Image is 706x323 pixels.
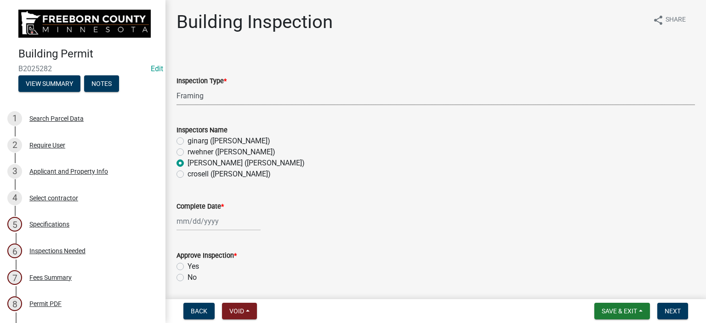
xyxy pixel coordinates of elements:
[7,111,22,126] div: 1
[188,136,270,147] label: ginarg ([PERSON_NAME])
[191,307,207,315] span: Back
[7,270,22,285] div: 7
[18,64,147,73] span: B2025282
[176,11,333,33] h1: Building Inspection
[18,10,151,38] img: Freeborn County, Minnesota
[666,15,686,26] span: Share
[229,307,244,315] span: Void
[188,147,275,158] label: rwehner ([PERSON_NAME])
[7,217,22,232] div: 5
[29,248,85,254] div: Inspections Needed
[222,303,257,319] button: Void
[188,261,199,272] label: Yes
[188,158,305,169] label: [PERSON_NAME] ([PERSON_NAME])
[7,138,22,153] div: 2
[176,204,224,210] label: Complete Date
[84,75,119,92] button: Notes
[151,64,163,73] wm-modal-confirm: Edit Application Number
[176,78,227,85] label: Inspection Type
[183,303,215,319] button: Back
[188,169,271,180] label: crosell ([PERSON_NAME])
[7,164,22,179] div: 3
[18,80,80,88] wm-modal-confirm: Summary
[657,303,688,319] button: Next
[665,307,681,315] span: Next
[188,272,197,283] label: No
[7,191,22,205] div: 4
[7,244,22,258] div: 6
[176,253,237,259] label: Approve Inspection
[29,300,62,307] div: Permit PDF
[29,274,72,281] div: Fees Summary
[18,47,158,61] h4: Building Permit
[18,75,80,92] button: View Summary
[176,212,261,231] input: mm/dd/yyyy
[176,127,228,134] label: Inspectors Name
[7,296,22,311] div: 8
[645,11,693,29] button: shareShare
[594,303,650,319] button: Save & Exit
[151,64,163,73] a: Edit
[29,195,78,201] div: Select contractor
[602,307,637,315] span: Save & Exit
[653,15,664,26] i: share
[29,142,65,148] div: Require User
[84,80,119,88] wm-modal-confirm: Notes
[29,221,69,227] div: Specifications
[29,168,108,175] div: Applicant and Property Info
[29,115,84,122] div: Search Parcel Data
